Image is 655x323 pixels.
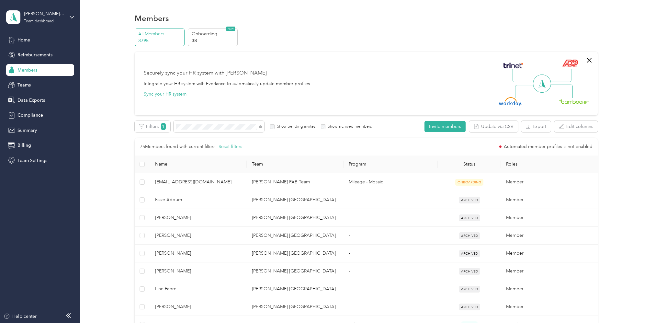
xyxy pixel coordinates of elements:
[501,173,598,191] td: Member
[459,268,480,275] span: ARCHIVED
[554,121,598,132] button: Edit columns
[155,196,242,203] span: Faize Adoum
[140,143,215,150] p: 75 Members found with current filters
[161,123,166,130] span: 1
[504,144,593,149] span: Automated member profiles is not enabled
[247,156,344,173] th: Team
[501,191,598,209] td: Member
[501,156,598,173] th: Roles
[226,27,235,31] span: NEW
[17,82,31,88] span: Teams
[24,10,64,17] div: [PERSON_NAME] [GEOGRAPHIC_DATA]
[549,69,571,82] img: Line Right Up
[344,209,438,227] td: -
[247,173,344,191] td: Valerie Nicholson FAB Team
[344,173,438,191] td: Mileage - Mosaic
[17,142,31,149] span: Billing
[619,287,655,323] iframe: Everlance-gr Chat Button Frame
[344,191,438,209] td: -
[155,268,242,275] span: [PERSON_NAME]
[501,298,598,316] td: Member
[219,143,242,150] button: Reset filters
[501,280,598,298] td: Member
[150,298,247,316] td: Andreina Fasolino
[513,69,535,83] img: Line Left Up
[150,280,247,298] td: Line Fabre
[438,173,501,191] td: ONBOARDING
[144,69,267,77] div: Securely sync your HR system with [PERSON_NAME]
[459,250,480,257] span: ARCHIVED
[247,280,344,298] td: Acosta Canada
[344,156,438,173] th: Program
[502,61,525,70] img: Trinet
[17,112,43,119] span: Compliance
[424,121,466,132] button: Invite members
[150,191,247,209] td: Faize Adoum
[455,179,483,186] span: ONBOARDING
[344,227,438,245] td: -
[325,124,372,130] label: Show archived members
[247,191,344,209] td: Acosta Canada
[192,37,236,44] p: 38
[150,227,247,245] td: Gaby Fauchon-Barnabe
[469,121,518,132] button: Update via CSV
[247,298,344,316] td: Acosta Canada
[459,214,480,221] span: ARCHIVED
[17,97,45,104] span: Data Exports
[559,99,589,104] img: BambooHR
[521,121,551,132] button: Export
[4,313,37,320] button: Help center
[150,245,247,262] td: Faith Eckenswiller
[550,85,573,98] img: Line Right Down
[17,37,30,43] span: Home
[344,280,438,298] td: -
[459,286,480,293] span: ARCHIVED
[150,173,247,191] td: wafa.abushita@mosaic.com
[155,303,242,310] span: [PERSON_NAME]
[135,121,170,132] button: Filters1
[138,30,182,37] p: All Members
[17,157,47,164] span: Team Settings
[344,245,438,262] td: -
[562,59,578,67] img: ADP
[192,30,236,37] p: Onboarding
[150,262,247,280] td: Lyra Faye Hutchen
[501,245,598,262] td: Member
[247,245,344,262] td: Acosta Canada
[247,209,344,227] td: Acosta Canada
[155,214,242,221] span: [PERSON_NAME]
[501,227,598,245] td: Member
[155,250,242,257] span: [PERSON_NAME]
[17,127,37,134] span: Summary
[150,209,247,227] td: Kelly Sullivan
[155,285,242,293] span: Line Fabre
[438,156,501,173] th: Status
[459,197,480,203] span: ARCHIVED
[155,179,242,186] span: [EMAIL_ADDRESS][DOMAIN_NAME]
[150,156,247,173] th: Name
[155,161,242,167] span: Name
[17,67,37,74] span: Members
[344,262,438,280] td: -
[247,262,344,280] td: Acosta Canada
[247,227,344,245] td: Acosta Canada
[515,85,537,98] img: Line Left Down
[144,80,311,87] div: Integrate your HR system with Everlance to automatically update member profiles.
[155,232,242,239] span: [PERSON_NAME]
[459,304,480,310] span: ARCHIVED
[275,124,315,130] label: Show pending invites
[138,37,182,44] p: 3795
[501,209,598,227] td: Member
[135,15,169,22] h1: Members
[499,97,522,106] img: Workday
[501,262,598,280] td: Member
[459,232,480,239] span: ARCHIVED
[17,52,52,58] span: Reimbursements
[144,91,186,98] button: Sync your HR system
[24,19,54,23] div: Team dashboard
[344,298,438,316] td: -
